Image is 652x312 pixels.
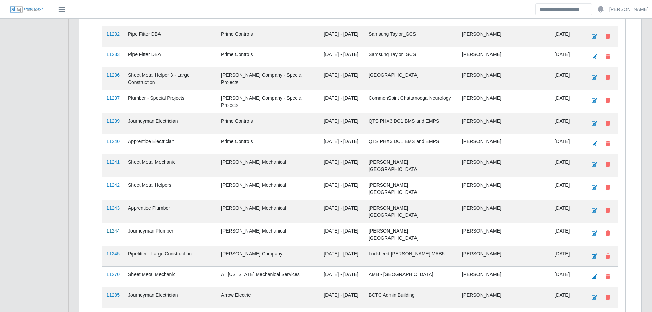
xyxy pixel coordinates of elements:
td: [DATE] [550,67,583,90]
td: CommonSpirit Chattanooga Neurology [365,90,458,113]
td: [DATE] - [DATE] [320,134,365,154]
td: Plumber - Special Projects [124,90,217,113]
td: [DATE] [550,113,583,134]
td: [DATE] - [DATE] [320,266,365,287]
a: 11242 [106,182,120,188]
td: [DATE] [550,246,583,266]
td: [DATE] - [DATE] [320,47,365,67]
td: [PERSON_NAME] Mechanical [217,223,320,246]
td: [DATE] - [DATE] [320,223,365,246]
td: Sheet Metal Helpers [124,177,217,200]
td: [PERSON_NAME][GEOGRAPHIC_DATA] [365,200,458,223]
td: AMB - [GEOGRAPHIC_DATA] [365,266,458,287]
td: [DATE] [550,47,583,67]
td: [PERSON_NAME] Company [217,246,320,266]
td: QTS PHX3 DC1 BMS and EMPS [365,134,458,154]
td: [PERSON_NAME] [458,177,551,200]
td: [PERSON_NAME] [458,287,551,308]
td: QTS PHX3 DC1 BMS and EMPS [365,113,458,134]
td: Lockheed [PERSON_NAME] MAB5 [365,246,458,266]
a: 11240 [106,139,120,144]
td: Sheet Metal Mechanic [124,266,217,287]
td: [DATE] - [DATE] [320,246,365,266]
td: [PERSON_NAME] [458,154,551,177]
td: [DATE] - [DATE] [320,113,365,134]
td: [DATE] - [DATE] [320,90,365,113]
img: SLM Logo [10,6,44,13]
td: [DATE] [550,287,583,308]
td: [DATE] [550,154,583,177]
td: All [US_STATE] Mechanical Services [217,266,320,287]
td: BCTC Admin Building [365,287,458,308]
td: Samsung Taylor_GCS [365,26,458,47]
a: 11244 [106,228,120,234]
td: [DATE] - [DATE] [320,26,365,47]
a: 11239 [106,118,120,124]
td: [PERSON_NAME] [458,47,551,67]
td: [DATE] - [DATE] [320,67,365,90]
td: Journeyman Electrician [124,113,217,134]
td: [DATE] [550,200,583,223]
td: [DATE] - [DATE] [320,177,365,200]
td: Prime Controls [217,113,320,134]
td: Samsung Taylor_GCS [365,47,458,67]
td: [DATE] - [DATE] [320,200,365,223]
td: Pipe Fitter DBA [124,26,217,47]
a: [PERSON_NAME] [609,6,649,13]
td: Apprentice Plumber [124,200,217,223]
td: Arrow Electric [217,287,320,308]
td: [DATE] [550,134,583,154]
td: [DATE] - [DATE] [320,287,365,308]
a: 11236 [106,72,120,78]
td: Sheet Metal Mechanic [124,154,217,177]
td: Journeyman Electrician [124,287,217,308]
td: [PERSON_NAME] Mechanical [217,177,320,200]
a: 11232 [106,31,120,37]
td: [PERSON_NAME] [458,200,551,223]
td: [DATE] [550,26,583,47]
td: [DATE] [550,223,583,246]
td: [PERSON_NAME] [458,90,551,113]
td: [PERSON_NAME] [458,223,551,246]
td: [PERSON_NAME] [458,67,551,90]
a: 11285 [106,292,120,298]
a: 11245 [106,251,120,257]
td: [GEOGRAPHIC_DATA] [365,67,458,90]
td: [DATE] [550,266,583,287]
td: Prime Controls [217,134,320,154]
td: Sheet Metal Helper 3 - Large Construction [124,67,217,90]
td: [PERSON_NAME] [458,26,551,47]
a: 11243 [106,205,120,211]
td: [PERSON_NAME][GEOGRAPHIC_DATA] [365,154,458,177]
td: [DATE] - [DATE] [320,154,365,177]
td: [PERSON_NAME] [458,134,551,154]
td: Journeyman Plumber [124,223,217,246]
td: [PERSON_NAME] Company - Special Projects [217,67,320,90]
td: Prime Controls [217,26,320,47]
input: Search [535,3,592,15]
a: 11270 [106,272,120,277]
td: [DATE] [550,177,583,200]
td: [PERSON_NAME] [458,113,551,134]
td: [PERSON_NAME] Company - Special Projects [217,90,320,113]
td: Prime Controls [217,47,320,67]
a: 11233 [106,52,120,57]
td: [DATE] [550,90,583,113]
td: [PERSON_NAME][GEOGRAPHIC_DATA] [365,223,458,246]
td: Pipe Fitter DBA [124,47,217,67]
td: [PERSON_NAME] [458,266,551,287]
a: 11237 [106,95,120,101]
td: [PERSON_NAME] Mechanical [217,200,320,223]
td: [PERSON_NAME] [458,246,551,266]
a: 11241 [106,159,120,165]
td: [PERSON_NAME][GEOGRAPHIC_DATA] [365,177,458,200]
td: Pipefitter - Large Construction [124,246,217,266]
td: Apprentice Electrician [124,134,217,154]
td: [PERSON_NAME] Mechanical [217,154,320,177]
